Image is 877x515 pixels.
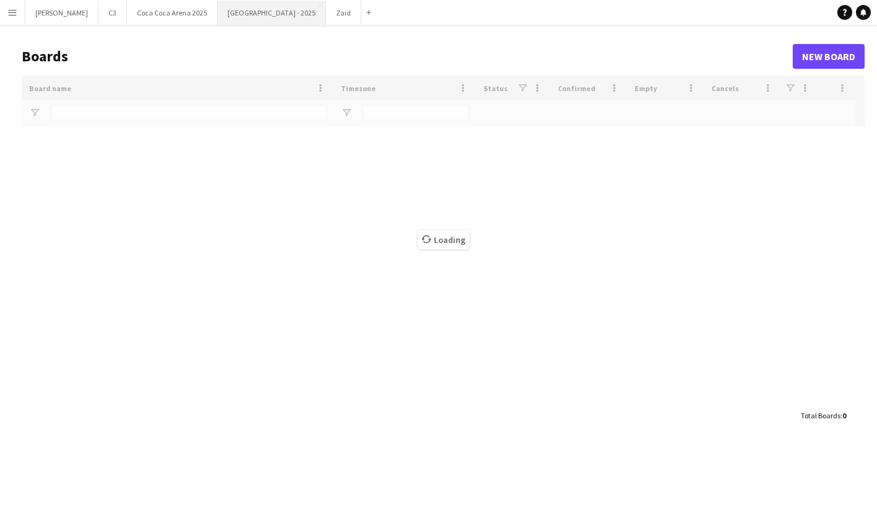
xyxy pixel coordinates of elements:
[801,403,846,428] div: :
[793,44,865,69] a: New Board
[218,1,326,25] button: [GEOGRAPHIC_DATA] - 2025
[801,411,840,420] span: Total Boards
[842,411,846,420] span: 0
[127,1,218,25] button: Coca Coca Arena 2025
[25,1,99,25] button: [PERSON_NAME]
[418,231,469,249] span: Loading
[99,1,127,25] button: C3
[22,47,793,66] h1: Boards
[326,1,361,25] button: Zaid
